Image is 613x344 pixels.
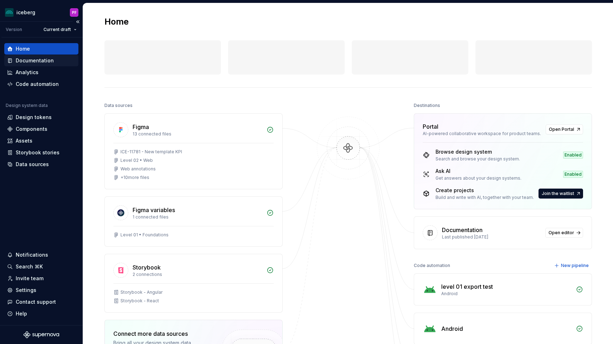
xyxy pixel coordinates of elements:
a: Open Portal [546,124,583,134]
a: Settings [4,284,78,296]
div: Analytics [16,69,38,76]
div: Level 02 • Web [120,158,153,163]
div: Figma variables [133,206,175,214]
div: Notifications [16,251,48,258]
div: Data sources [16,161,49,168]
div: Components [16,125,47,133]
button: Join the waitlist [539,189,583,199]
span: New pipeline [561,263,589,268]
div: 1 connected files [133,214,262,220]
div: Create projects [436,187,534,194]
div: Design system data [6,103,48,108]
div: Enabled [563,152,583,159]
div: Version [6,27,22,32]
div: Enabled [563,171,583,178]
div: Settings [16,287,36,294]
div: 2 connections [133,272,262,277]
div: Portal [423,122,438,131]
div: Storybook - React [120,298,159,304]
a: Figma variables1 connected filesLevel 01 • Foundations [104,196,283,247]
div: Storybook [133,263,161,272]
div: Destinations [414,101,440,111]
button: Contact support [4,296,78,308]
h2: Home [104,16,129,27]
div: iceberg [16,9,35,16]
img: 418c6d47-6da6-4103-8b13-b5999f8989a1.png [5,8,14,17]
div: Build and write with AI, together with your team. [436,195,534,200]
div: Connect more data sources [113,329,210,338]
a: Analytics [4,67,78,78]
div: + 10 more files [120,175,149,180]
a: Data sources [4,159,78,170]
div: Invite team [16,275,43,282]
a: Design tokens [4,112,78,123]
a: Open editor [545,228,583,238]
a: Components [4,123,78,135]
div: Code automation [16,81,59,88]
div: Documentation [442,226,483,234]
svg: Supernova Logo [24,331,59,338]
div: Storybook - Angular [120,289,163,295]
button: Collapse sidebar [73,17,83,27]
span: Join the waitlist [542,191,574,196]
div: Storybook stories [16,149,60,156]
div: Design tokens [16,114,52,121]
a: Storybook stories [4,147,78,158]
span: Open Portal [549,127,574,132]
button: Current draft [40,25,80,35]
div: Get answers about your design systems. [436,175,521,181]
div: Browse design system [436,148,520,155]
div: 13 connected files [133,131,262,137]
div: Contact support [16,298,56,306]
div: level 01 export test [441,282,493,291]
button: Help [4,308,78,319]
button: icebergPF [1,5,81,20]
div: Search and browse your design system. [436,156,520,162]
div: AI-powered collaborative workspace for product teams. [423,131,541,137]
div: Assets [16,137,32,144]
a: Code automation [4,78,78,90]
span: Open editor [548,230,574,236]
div: Android [441,291,572,297]
a: Assets [4,135,78,147]
div: Level 01 • Foundations [120,232,169,238]
div: Data sources [104,101,133,111]
div: Search ⌘K [16,263,43,270]
div: Documentation [16,57,54,64]
div: Home [16,45,30,52]
a: Invite team [4,273,78,284]
div: Figma [133,123,149,131]
a: Home [4,43,78,55]
div: PF [72,10,77,15]
div: Web annotations [120,166,156,172]
button: Notifications [4,249,78,261]
a: Documentation [4,55,78,66]
button: New pipeline [552,261,592,271]
a: Storybook2 connectionsStorybook - AngularStorybook - React [104,254,283,313]
div: Code automation [414,261,450,271]
a: Figma13 connected filesICE-11781 - New template KPILevel 02 • WebWeb annotations+10more files [104,113,283,189]
button: Search ⌘K [4,261,78,272]
span: Current draft [43,27,71,32]
div: Android [441,324,463,333]
div: ICE-11781 - New template KPI [120,149,182,155]
div: Last published [DATE] [442,234,541,240]
div: Ask AI [436,168,521,175]
div: Help [16,310,27,317]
